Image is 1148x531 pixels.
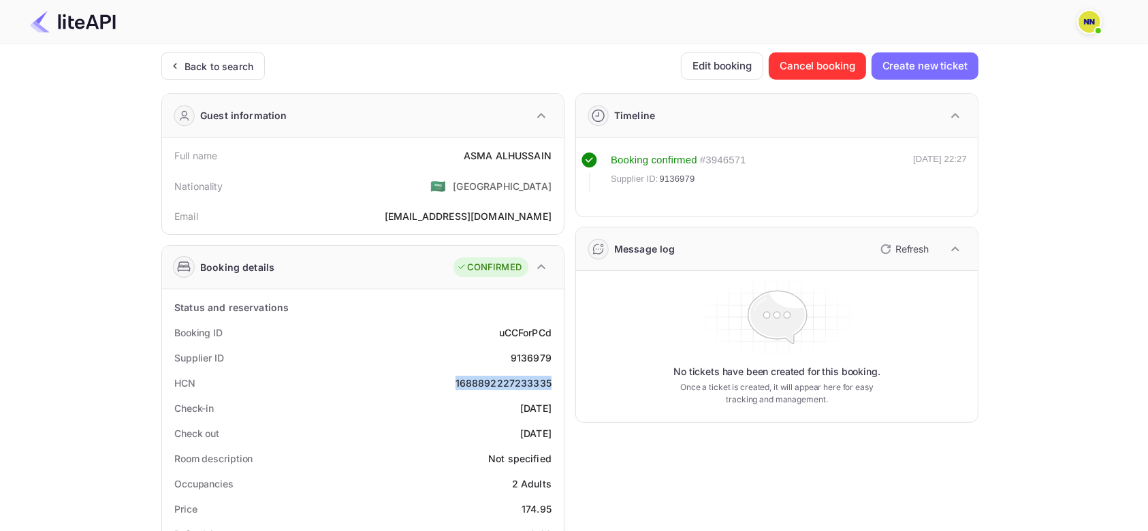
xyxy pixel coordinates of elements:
div: Message log [614,242,675,256]
button: Cancel booking [769,52,866,80]
p: No tickets have been created for this booking. [673,365,880,379]
div: 174.95 [522,502,552,516]
div: Full name [174,148,217,163]
div: Guest information [200,108,287,123]
div: [GEOGRAPHIC_DATA] [453,179,552,193]
div: Email [174,209,198,223]
div: Status and reservations [174,300,289,315]
p: Once a ticket is created, it will appear here for easy tracking and management. [669,381,884,406]
div: 1688892227233335 [456,376,552,390]
button: Edit booking [681,52,763,80]
div: 9136979 [511,351,552,365]
img: LiteAPI Logo [30,11,116,33]
span: Supplier ID: [611,172,658,186]
div: Not specified [488,451,552,466]
span: United States [430,174,446,198]
div: 2 Adults [512,477,552,491]
div: Check out [174,426,219,440]
div: HCN [174,376,195,390]
div: Timeline [614,108,655,123]
div: Nationality [174,179,223,193]
button: Refresh [872,238,934,260]
div: [DATE] [520,401,552,415]
div: uCCForPCd [499,325,552,340]
div: Occupancies [174,477,234,491]
button: Create new ticket [872,52,978,80]
div: Room description [174,451,253,466]
div: [EMAIL_ADDRESS][DOMAIN_NAME] [385,209,552,223]
div: # 3946571 [700,152,746,168]
div: Supplier ID [174,351,224,365]
div: Price [174,502,197,516]
div: Booking ID [174,325,223,340]
div: Booking confirmed [611,152,697,168]
div: ASMA ALHUSSAIN [464,148,552,163]
div: Back to search [185,59,253,74]
div: Check-in [174,401,214,415]
div: [DATE] 22:27 [913,152,967,192]
span: 9136979 [660,172,695,186]
p: Refresh [895,242,929,256]
div: Booking details [200,260,274,274]
div: [DATE] [520,426,552,440]
div: CONFIRMED [457,261,522,274]
img: N/A N/A [1079,11,1100,33]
